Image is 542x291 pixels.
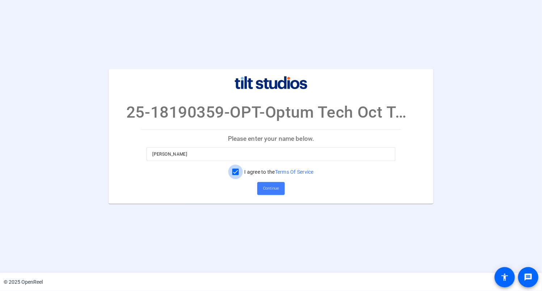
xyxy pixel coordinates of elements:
[524,273,533,282] mat-icon: message
[126,100,416,124] p: 25-18190359-OPT-Optum Tech Oct Town Hall r2
[263,183,279,194] span: Continue
[243,168,314,176] label: I agree to the
[152,150,389,159] input: Enter your name
[141,130,401,147] p: Please enter your name below.
[275,169,314,175] a: Terms Of Service
[235,76,307,89] img: company-logo
[4,278,43,286] div: © 2025 OpenReel
[257,182,285,195] button: Continue
[500,273,509,282] mat-icon: accessibility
